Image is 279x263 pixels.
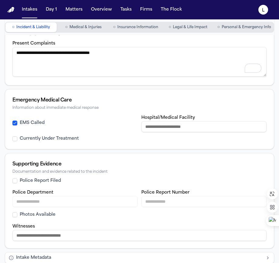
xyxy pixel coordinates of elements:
[110,22,161,32] button: Go to Insurance Information
[169,24,171,30] span: ○
[7,7,15,13] img: Finch Logo
[12,47,267,77] textarea: To enrich screen reader interactions, please activate Accessibility in Grammarly extension settings
[65,24,68,30] span: ○
[89,4,114,15] button: Overview
[5,22,57,32] button: Go to Incident & Liability
[141,190,190,195] label: Police Report Number
[63,4,85,15] button: Matters
[141,121,267,132] input: Hospital or medical facility
[12,106,267,110] div: Information about immediate medical response
[141,115,195,120] label: Hospital/Medical Facility
[20,212,55,218] label: Photos Available
[16,25,50,30] span: Incident & Liability
[12,97,267,104] div: Emergency Medical Care
[12,224,35,229] label: Witnesses
[12,196,138,207] input: Police department
[12,161,267,168] div: Supporting Evidence
[117,25,158,30] span: Insurance Information
[43,4,59,15] button: Day 1
[173,25,207,30] span: Legal & Life Impact
[12,41,55,46] label: Present Complaints
[7,7,15,13] a: Home
[12,170,267,174] div: Documentation and evidence related to the incident
[12,230,267,241] input: Witnesses
[19,4,40,15] button: Intakes
[58,22,109,32] button: Go to Medical & Injuries
[16,255,51,261] span: Intake Metadata
[163,22,214,32] button: Go to Legal & Life Impact
[158,4,184,15] button: The Flock
[118,4,134,15] button: Tasks
[217,24,220,30] span: ○
[20,136,79,142] label: Currently Under Treatment
[138,4,155,15] button: Firms
[69,25,102,30] span: Medical & Injuries
[20,178,61,184] label: Police Report Filed
[12,24,15,30] span: ○
[141,196,267,207] input: Police report number
[215,22,274,32] button: Go to Personal & Emergency Info
[20,120,45,126] label: EMS Called
[113,24,116,30] span: ○
[222,25,271,30] span: Personal & Emergency Info
[12,190,53,195] label: Police Department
